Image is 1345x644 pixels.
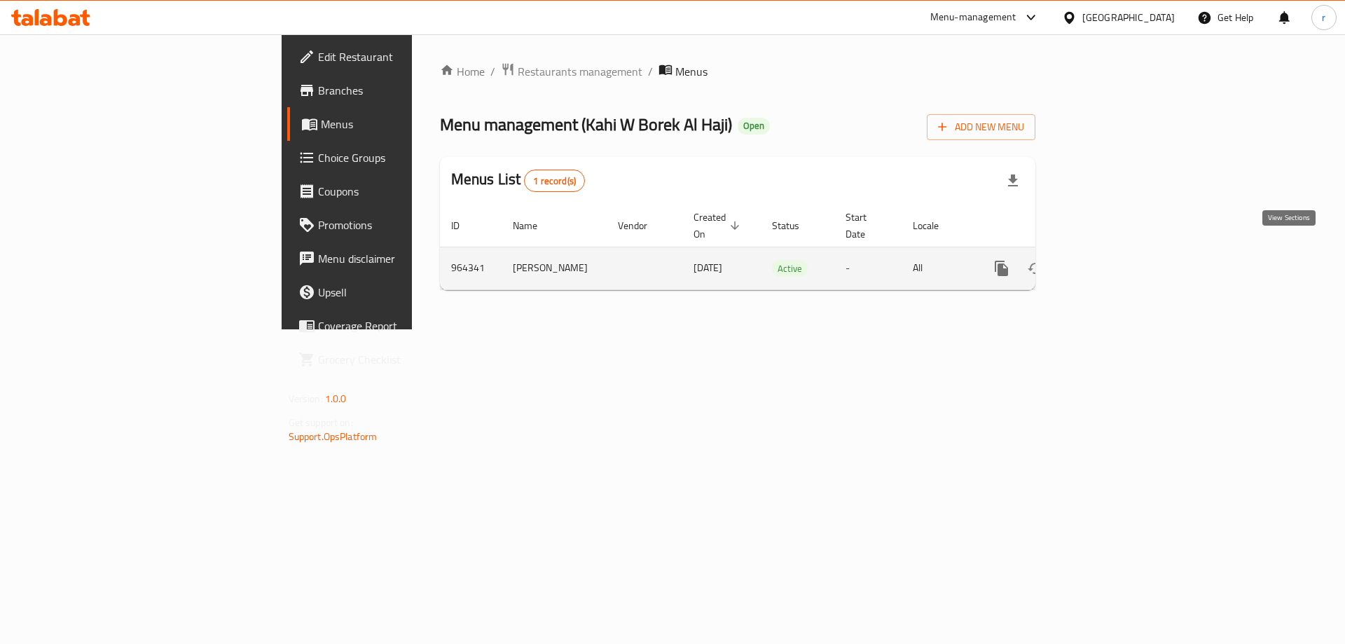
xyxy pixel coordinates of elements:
[1019,252,1052,285] button: Change Status
[440,62,1036,81] nav: breadcrumb
[913,217,957,234] span: Locale
[451,217,478,234] span: ID
[287,174,506,208] a: Coupons
[738,118,770,135] div: Open
[318,82,495,99] span: Branches
[287,141,506,174] a: Choice Groups
[318,351,495,368] span: Grocery Checklist
[772,260,808,277] div: Active
[289,427,378,446] a: Support.OpsPlatform
[1322,10,1325,25] span: r
[648,63,653,80] li: /
[524,170,585,192] div: Total records count
[525,174,584,188] span: 1 record(s)
[618,217,665,234] span: Vendor
[287,208,506,242] a: Promotions
[772,217,818,234] span: Status
[287,242,506,275] a: Menu disclaimer
[289,413,353,432] span: Get support on:
[927,114,1035,140] button: Add New Menu
[938,118,1024,136] span: Add New Menu
[318,284,495,301] span: Upsell
[902,247,974,289] td: All
[694,209,744,242] span: Created On
[287,107,506,141] a: Menus
[694,259,722,277] span: [DATE]
[501,62,642,81] a: Restaurants management
[974,205,1131,247] th: Actions
[440,205,1131,290] table: enhanced table
[325,390,347,408] span: 1.0.0
[287,275,506,309] a: Upsell
[996,164,1030,198] div: Export file
[318,183,495,200] span: Coupons
[675,63,708,80] span: Menus
[451,169,585,192] h2: Menus List
[985,252,1019,285] button: more
[318,149,495,166] span: Choice Groups
[930,9,1016,26] div: Menu-management
[318,250,495,267] span: Menu disclaimer
[287,343,506,376] a: Grocery Checklist
[287,74,506,107] a: Branches
[318,217,495,233] span: Promotions
[318,48,495,65] span: Edit Restaurant
[287,309,506,343] a: Coverage Report
[318,317,495,334] span: Coverage Report
[846,209,885,242] span: Start Date
[834,247,902,289] td: -
[738,120,770,132] span: Open
[772,261,808,277] span: Active
[321,116,495,132] span: Menus
[1082,10,1175,25] div: [GEOGRAPHIC_DATA]
[502,247,607,289] td: [PERSON_NAME]
[518,63,642,80] span: Restaurants management
[289,390,323,408] span: Version:
[440,109,732,140] span: Menu management ( Kahi W Borek Al Haji )
[287,40,506,74] a: Edit Restaurant
[513,217,556,234] span: Name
